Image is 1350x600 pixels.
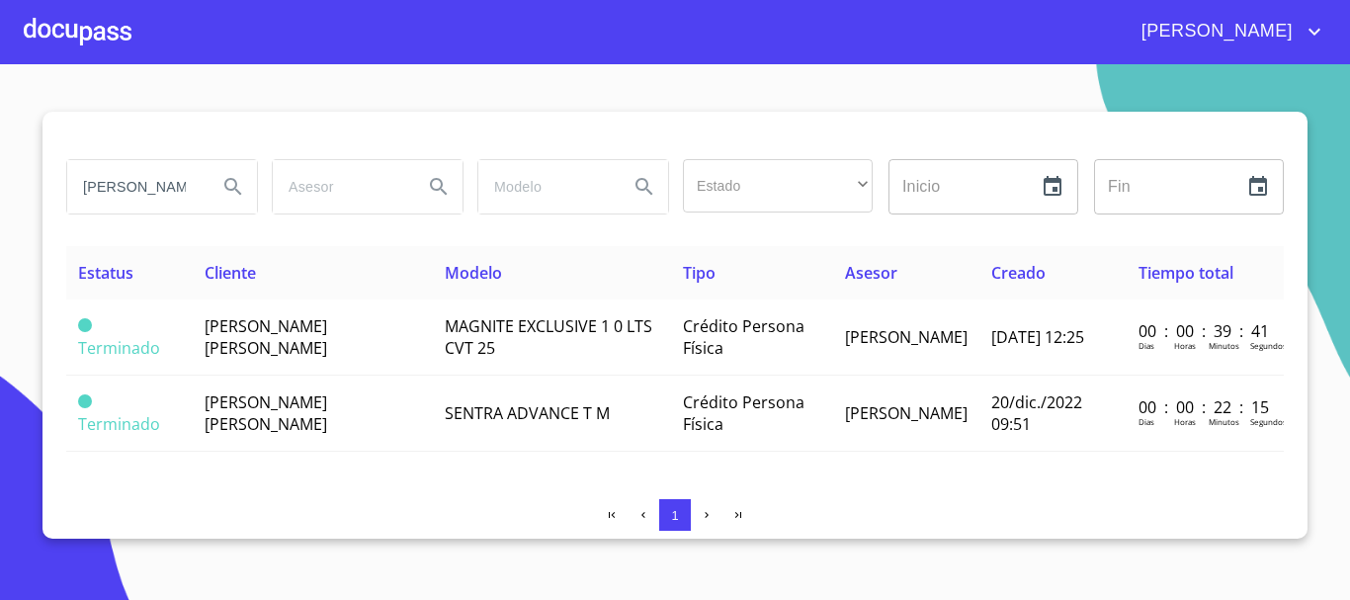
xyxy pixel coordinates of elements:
p: Segundos [1250,340,1287,351]
span: Terminado [78,394,92,408]
button: Search [621,163,668,211]
div: ​ [683,159,873,213]
button: 1 [659,499,691,531]
span: Terminado [78,337,160,359]
p: Horas [1174,416,1196,427]
span: 20/dic./2022 09:51 [991,391,1082,435]
p: 00 : 00 : 22 : 15 [1139,396,1272,418]
p: 00 : 00 : 39 : 41 [1139,320,1272,342]
p: Segundos [1250,416,1287,427]
input: search [478,160,613,214]
input: search [67,160,202,214]
span: Crédito Persona Física [683,391,804,435]
span: MAGNITE EXCLUSIVE 1 0 LTS CVT 25 [445,315,652,359]
span: [PERSON_NAME] [PERSON_NAME] [205,391,327,435]
span: SENTRA ADVANCE T M [445,402,610,424]
button: account of current user [1127,16,1326,47]
p: Horas [1174,340,1196,351]
span: Cliente [205,262,256,284]
span: Tipo [683,262,716,284]
span: Estatus [78,262,133,284]
span: Terminado [78,318,92,332]
button: Search [210,163,257,211]
p: Dias [1139,340,1154,351]
span: 1 [671,508,678,523]
span: Tiempo total [1139,262,1233,284]
span: Creado [991,262,1046,284]
span: Terminado [78,413,160,435]
span: Asesor [845,262,897,284]
span: Modelo [445,262,502,284]
span: [PERSON_NAME] [845,326,968,348]
span: [PERSON_NAME] [1127,16,1303,47]
input: search [273,160,407,214]
span: [PERSON_NAME] [PERSON_NAME] [205,315,327,359]
button: Search [415,163,463,211]
span: [PERSON_NAME] [845,402,968,424]
p: Minutos [1209,416,1239,427]
p: Dias [1139,416,1154,427]
span: [DATE] 12:25 [991,326,1084,348]
p: Minutos [1209,340,1239,351]
span: Crédito Persona Física [683,315,804,359]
